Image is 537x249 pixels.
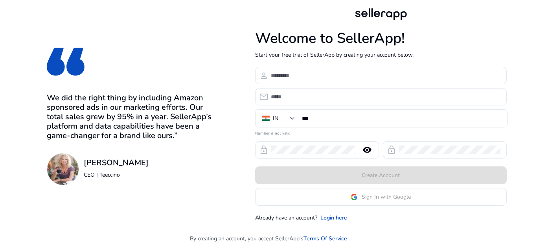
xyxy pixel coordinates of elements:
[84,158,149,168] h3: [PERSON_NAME]
[320,214,347,222] a: Login here
[84,171,149,179] p: CEO | Teeccino
[255,128,507,136] mat-error: Number is not valid
[303,234,347,243] a: Terms Of Service
[387,145,396,155] span: lock
[255,30,507,47] h1: Welcome to SellerApp!
[47,93,215,140] h3: We did the right thing by including Amazon sponsored ads in our marketing efforts. Our total sale...
[255,214,317,222] p: Already have an account?
[259,145,268,155] span: lock
[273,114,278,123] div: IN
[259,92,268,101] span: email
[259,71,268,80] span: person
[358,145,377,155] mat-icon: remove_red_eye
[255,51,507,59] p: Start your free trial of SellerApp by creating your account below.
